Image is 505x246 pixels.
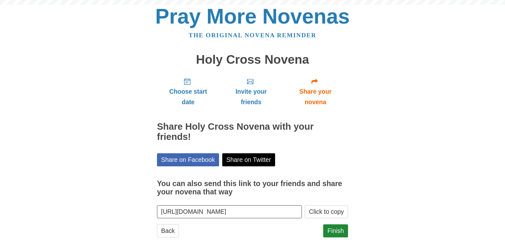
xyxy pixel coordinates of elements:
h3: You can also send this link to your friends and share your novena that way [157,180,348,196]
a: Pray More Novenas [155,4,350,28]
span: Share your novena [289,86,342,107]
button: Click to copy [305,205,348,218]
a: Back [157,224,179,237]
a: Share on Facebook [157,153,219,166]
span: Invite your friends [226,86,276,107]
h2: Share Holy Cross Novena with your friends! [157,122,348,142]
a: Share on Twitter [222,153,275,166]
a: The original novena reminder [189,32,317,39]
span: Choose start date [163,86,213,107]
a: Finish [323,224,348,237]
a: Choose start date [157,73,219,111]
a: Invite your friends [219,73,283,111]
h1: Holy Cross Novena [157,53,348,67]
a: Share your novena [283,73,348,111]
